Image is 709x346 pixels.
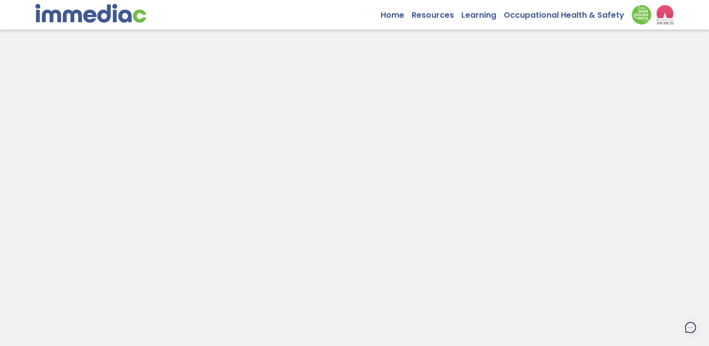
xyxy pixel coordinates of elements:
[461,5,504,20] a: Learning
[656,5,674,25] img: logo2_wea_nobg.webp
[412,5,461,20] a: Resources
[504,5,632,20] a: Occupational Health & Safety
[632,5,651,25] img: Down
[35,4,146,23] img: immediac
[381,5,412,20] a: Home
